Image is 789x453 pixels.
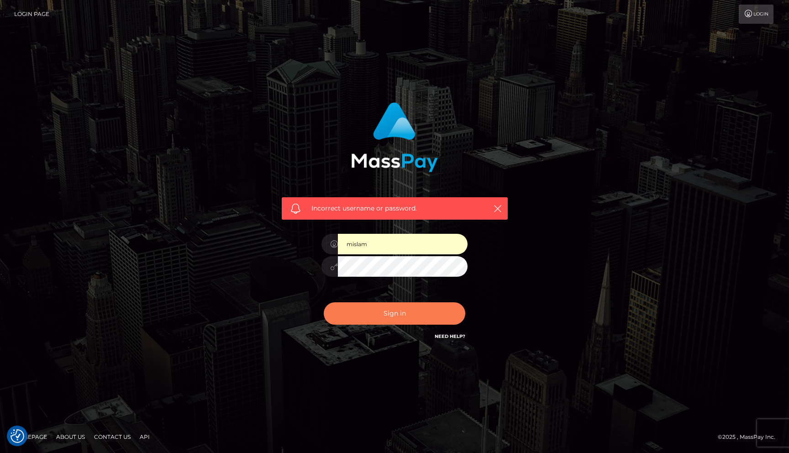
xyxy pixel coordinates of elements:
a: Login [739,5,773,24]
span: Incorrect username or password. [311,204,478,213]
button: Consent Preferences [11,429,24,443]
a: Homepage [10,430,51,444]
a: Login Page [14,5,49,24]
div: © 2025 , MassPay Inc. [718,432,782,442]
img: MassPay Login [351,102,438,172]
a: API [136,430,153,444]
a: Need Help? [435,333,465,339]
button: Sign in [324,302,465,325]
input: Username... [338,234,468,254]
a: About Us [53,430,89,444]
a: Contact Us [90,430,134,444]
img: Revisit consent button [11,429,24,443]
